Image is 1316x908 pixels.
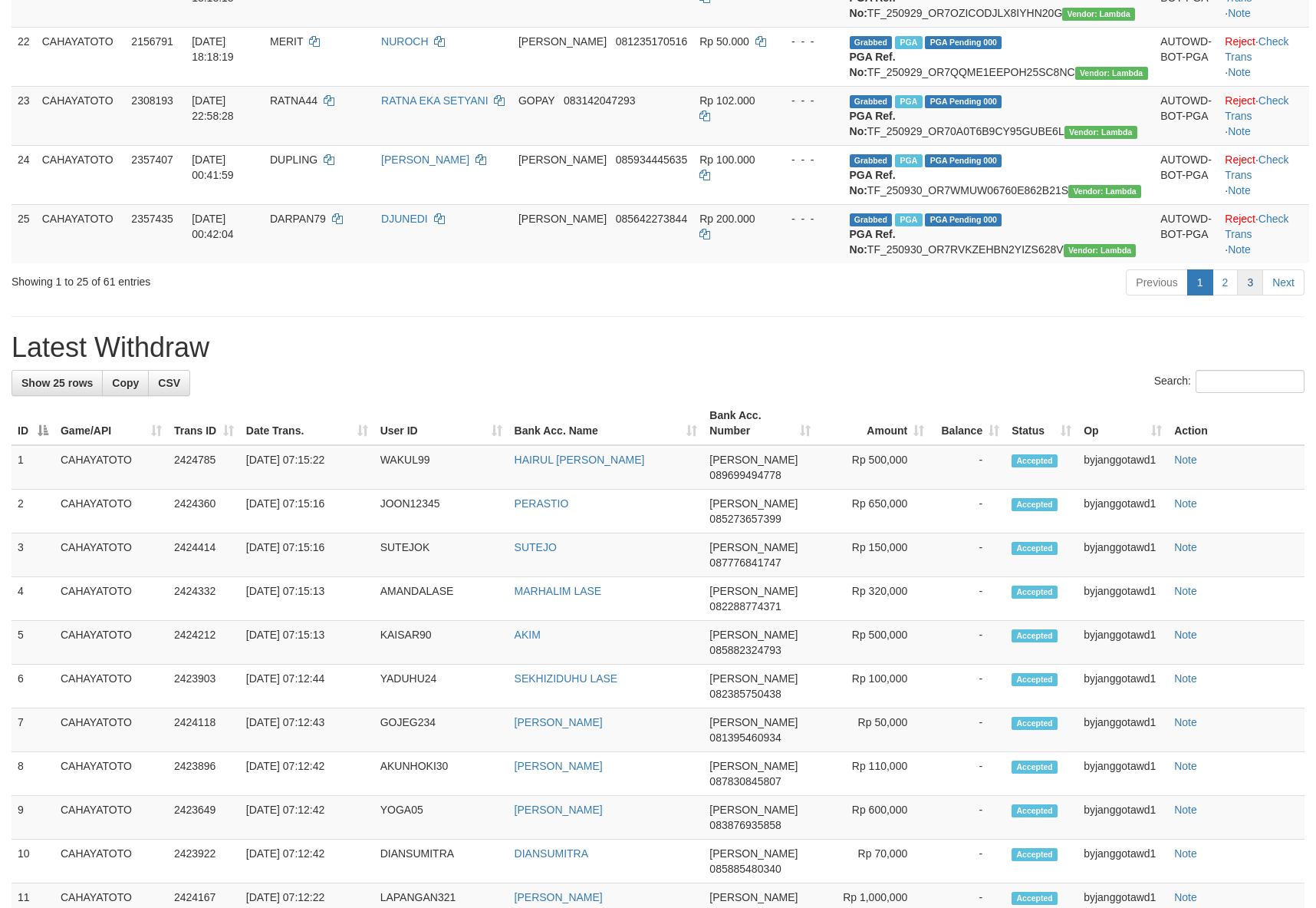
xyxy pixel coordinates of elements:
[240,490,374,533] td: [DATE] 07:15:16
[1012,892,1058,905] span: Accepted
[1154,370,1304,393] label: Search:
[709,891,798,903] span: [PERSON_NAME]
[1077,840,1168,883] td: byjanggotawd1
[930,752,1005,796] td: -
[192,94,234,122] span: [DATE] 22:58:28
[850,154,893,167] span: Grabbed
[844,204,1155,263] td: TF_250930_OR7RVKZEHBN2YIZS628V
[1228,243,1251,256] a: Note
[709,688,781,700] span: Copy 082385750438 to clipboard
[1068,185,1141,198] span: Vendor URL: https://order7.1velocity.biz
[1228,125,1251,137] a: Note
[844,86,1155,145] td: TF_250929_OR70A0T6B9CY95GUBE6L
[515,497,569,510] a: PERASTIO
[930,577,1005,621] td: -
[515,847,588,860] a: DIANSUMITRA
[1228,66,1251,78] a: Note
[1225,154,1255,166] a: Reject
[1225,94,1255,107] a: Reject
[709,629,798,641] span: [PERSON_NAME]
[850,36,893,49] span: Grabbed
[270,94,317,107] span: RATNA44
[1219,27,1309,86] td: · ·
[112,377,139,389] span: Copy
[817,533,930,577] td: Rp 150,000
[850,95,893,108] span: Grabbed
[518,213,607,225] span: [PERSON_NAME]
[1012,586,1058,599] span: Accepted
[709,804,798,816] span: [PERSON_NAME]
[12,370,103,396] a: Show 25 rows
[1077,796,1168,840] td: byjanggotawd1
[12,577,54,621] td: 4
[1174,891,1197,903] a: Note
[270,154,317,166] span: DUPLING
[168,621,240,665] td: 2424212
[895,36,922,49] span: Marked by byjanggotawd3
[1225,213,1255,225] a: Reject
[1077,708,1168,752] td: byjanggotawd1
[12,145,36,204] td: 24
[709,847,798,860] span: [PERSON_NAME]
[36,204,126,263] td: CAHAYATOTO
[709,454,798,466] span: [PERSON_NAME]
[168,708,240,752] td: 2424118
[381,154,469,166] a: [PERSON_NAME]
[515,541,557,553] a: SUTEJO
[817,621,930,665] td: Rp 500,000
[1174,497,1197,510] a: Note
[518,35,607,48] span: [PERSON_NAME]
[12,796,54,840] td: 9
[374,840,508,883] td: DIANSUMITRA
[131,213,173,225] span: 2357435
[779,93,837,108] div: - - -
[1212,269,1239,296] a: 2
[925,95,1002,108] span: PGA Pending
[12,401,54,445] th: ID: activate to sort column descending
[240,840,374,883] td: [DATE] 07:12:42
[1154,27,1219,86] td: AUTOWD-BOT-PGA
[1187,269,1213,296] a: 1
[12,445,54,490] td: 1
[54,445,168,490] td: CAHAYATOTO
[817,665,930,708] td: Rp 100,000
[1077,401,1168,445] th: Op: activate to sort column ascending
[1174,716,1197,728] a: Note
[168,533,240,577] td: 2424414
[817,796,930,840] td: Rp 600,000
[131,35,173,48] span: 2156791
[930,533,1005,577] td: -
[12,665,54,708] td: 6
[1174,804,1197,816] a: Note
[381,35,428,48] a: NUROCH
[240,665,374,708] td: [DATE] 07:12:44
[192,154,234,181] span: [DATE] 00:41:59
[699,35,749,48] span: Rp 50.000
[930,665,1005,708] td: -
[240,445,374,490] td: [DATE] 07:15:22
[930,445,1005,490] td: -
[1154,86,1219,145] td: AUTOWD-BOT-PGA
[131,154,173,166] span: 2357407
[1012,673,1058,686] span: Accepted
[515,629,541,641] a: AKIM
[1012,542,1058,555] span: Accepted
[168,840,240,883] td: 2423922
[240,577,374,621] td: [DATE] 07:15:13
[895,154,922,167] span: Marked by byjanggotawd1
[131,94,173,107] span: 2308193
[12,490,54,533] td: 2
[54,665,168,708] td: CAHAYATOTO
[1077,752,1168,796] td: byjanggotawd1
[518,154,607,166] span: [PERSON_NAME]
[168,401,240,445] th: Trans ID: activate to sort column ascending
[192,213,234,240] span: [DATE] 00:42:04
[240,752,374,796] td: [DATE] 07:12:42
[1174,847,1197,860] a: Note
[709,775,781,787] span: Copy 087830845807 to clipboard
[930,621,1005,665] td: -
[1228,184,1251,196] a: Note
[54,490,168,533] td: CAHAYATOTO
[1012,454,1058,467] span: Accepted
[515,716,603,728] a: [PERSON_NAME]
